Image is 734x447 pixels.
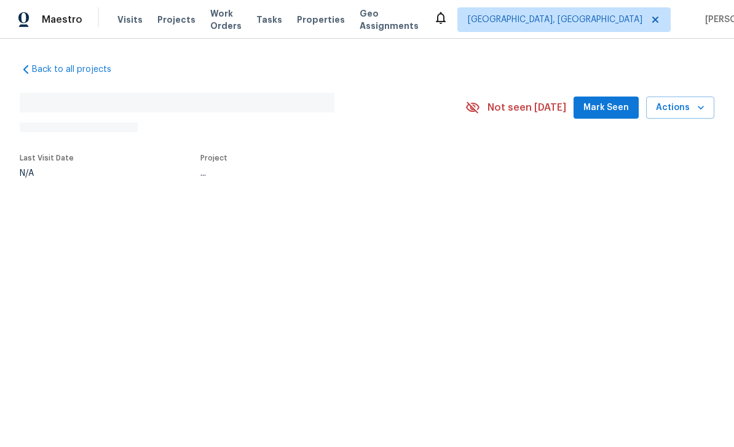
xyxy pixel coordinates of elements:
[20,63,138,76] a: Back to all projects
[200,169,436,178] div: ...
[20,169,74,178] div: N/A
[20,154,74,162] span: Last Visit Date
[210,7,242,32] span: Work Orders
[200,154,227,162] span: Project
[574,97,639,119] button: Mark Seen
[117,14,143,26] span: Visits
[157,14,195,26] span: Projects
[468,14,642,26] span: [GEOGRAPHIC_DATA], [GEOGRAPHIC_DATA]
[656,100,704,116] span: Actions
[360,7,419,32] span: Geo Assignments
[297,14,345,26] span: Properties
[583,100,629,116] span: Mark Seen
[42,14,82,26] span: Maestro
[646,97,714,119] button: Actions
[487,101,566,114] span: Not seen [DATE]
[256,15,282,24] span: Tasks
